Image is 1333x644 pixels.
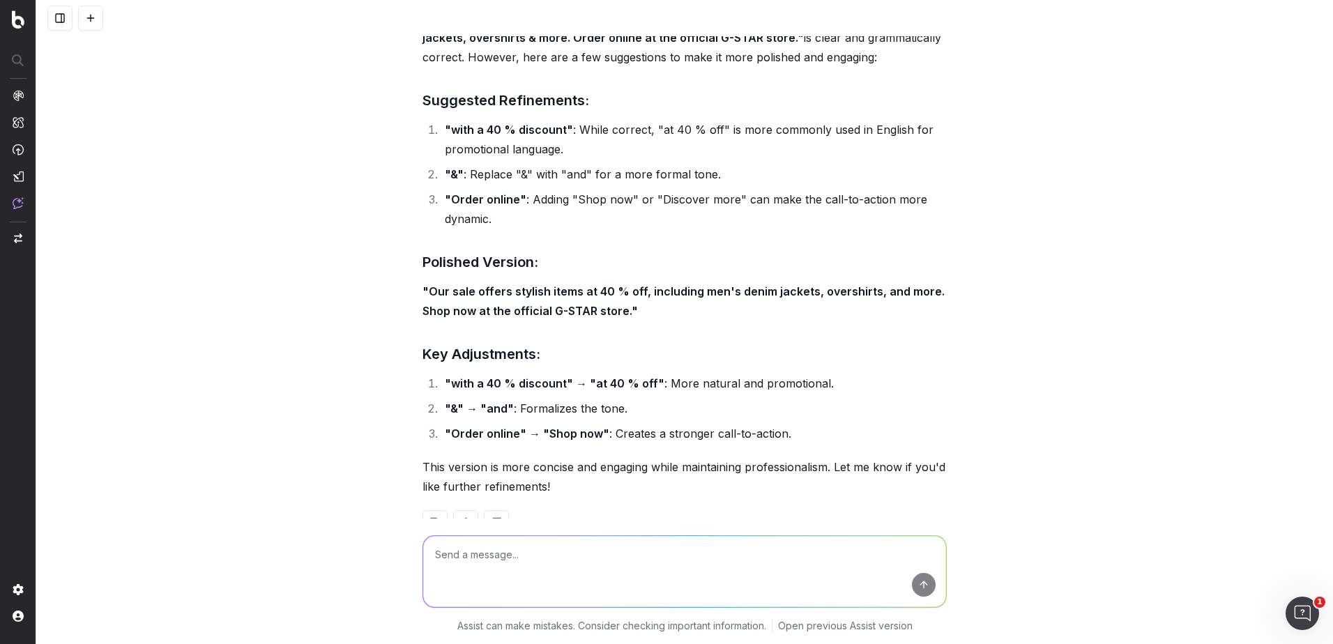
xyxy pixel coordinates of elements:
strong: "&" [445,167,464,181]
p: Assist can make mistakes. Consider checking important information. [457,619,766,633]
li: : While correct, "at 40 % off" is more commonly used in English for promotional language. [441,120,947,159]
span: 1 [1314,597,1325,608]
p: Your sentence is clear and grammatically correct. However, here are a few suggestions to make it ... [422,8,947,67]
h3: Key Adjustments: [422,343,947,365]
img: Switch project [14,233,22,243]
li: : Creates a stronger call-to-action. [441,424,947,443]
li: : Adding "Shop now" or "Discover more" can make the call-to-action more dynamic. [441,190,947,229]
img: Intelligence [13,116,24,128]
strong: "Order online" → "Shop now" [445,427,609,440]
li: : More natural and promotional. [441,374,947,393]
p: This version is more concise and engaging while maintaining professionalism. Let me know if you'd... [422,457,947,496]
img: Assist [13,197,24,209]
strong: "with a 40 % discount" → "at 40 % off" [445,376,664,390]
img: Studio [13,171,24,182]
strong: "&" → "and" [445,401,514,415]
strong: "Order online" [445,192,526,206]
strong: "Our sale offers stylish items at 40 % off, including men's denim jackets, overshirts, and more. ... [422,284,947,318]
strong: "with a 40 % discount" [445,123,573,137]
h3: Polished Version: [422,251,947,273]
a: Open previous Assist version [778,619,913,633]
li: : Formalizes the tone. [441,399,947,418]
img: Botify logo [12,10,24,29]
img: Setting [13,584,24,595]
img: Analytics [13,90,24,101]
img: Activation [13,144,24,155]
h3: Suggested Refinements: [422,89,947,112]
iframe: Intercom live chat [1286,597,1319,630]
li: : Replace "&" with "and" for a more formal tone. [441,164,947,184]
img: My account [13,611,24,622]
